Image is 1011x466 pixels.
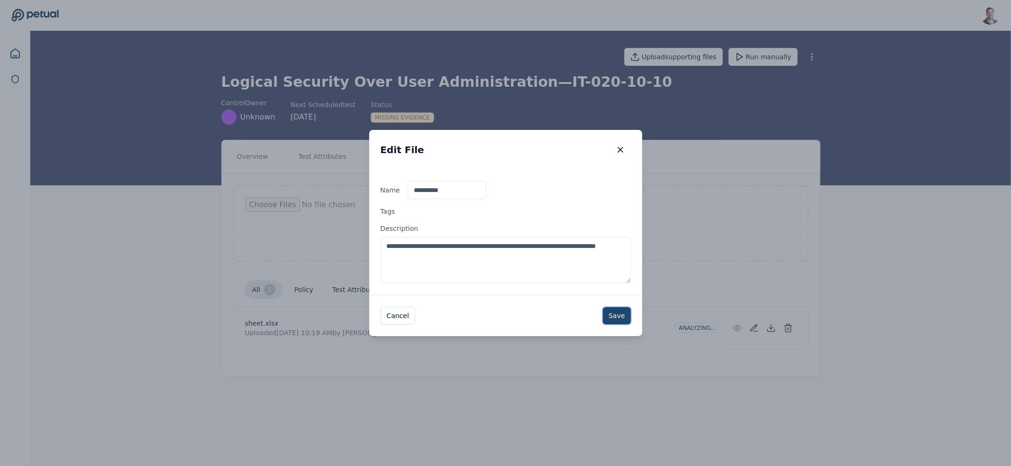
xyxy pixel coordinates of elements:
button: Cancel [381,307,415,325]
label: Description [381,224,631,283]
label: Tags [381,207,631,216]
input: Name [408,181,486,199]
h2: Edit File [381,143,424,156]
button: Save [603,307,630,324]
textarea: Description [381,237,631,283]
label: Name [381,181,631,199]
